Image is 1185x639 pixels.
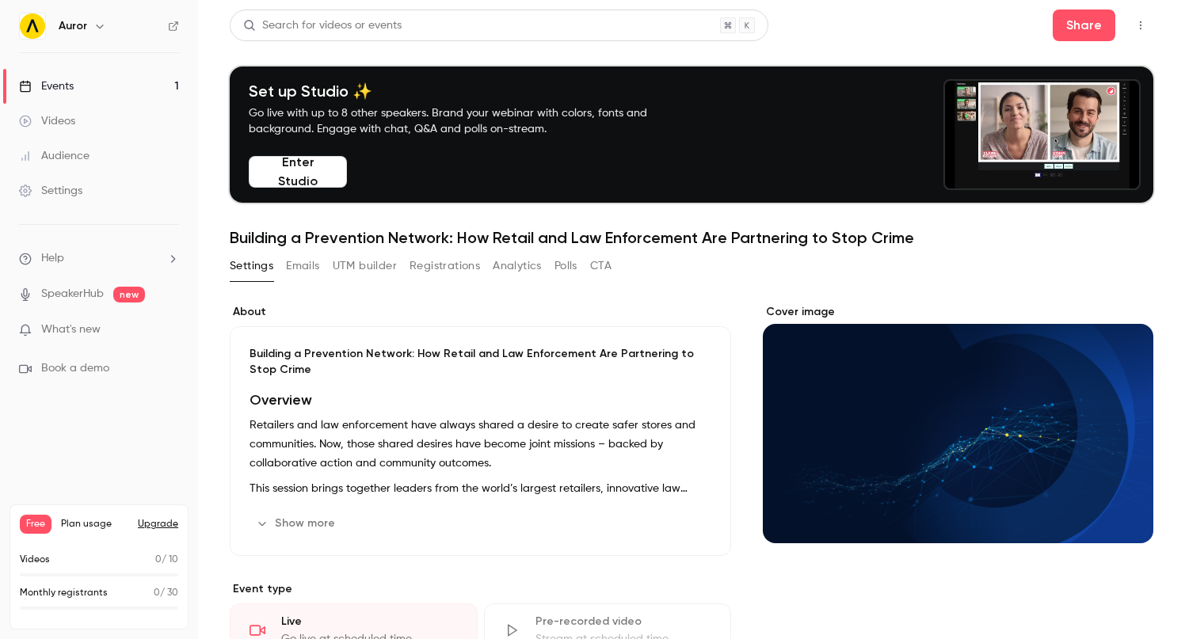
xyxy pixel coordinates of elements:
[250,479,711,498] p: This session brings together leaders from the world’s largest retailers, innovative law enforceme...
[493,253,542,279] button: Analytics
[249,105,684,137] p: Go live with up to 8 other speakers. Brand your webinar with colors, fonts and background. Engage...
[230,304,731,320] label: About
[230,581,731,597] p: Event type
[281,614,458,629] div: Live
[410,253,480,279] button: Registrations
[20,553,50,567] p: Videos
[243,17,402,34] div: Search for videos or events
[250,416,711,473] p: Retailers and law enforcement have always shared a desire to create safer stores and communities....
[160,323,179,337] iframe: Noticeable Trigger
[20,586,108,600] p: Monthly registrants
[61,518,128,531] span: Plan usage
[155,553,178,567] p: / 10
[286,253,319,279] button: Emails
[19,78,74,94] div: Events
[249,82,684,101] h4: Set up Studio ✨
[155,555,162,565] span: 0
[19,183,82,199] div: Settings
[59,18,87,34] h6: Auror
[535,614,712,629] div: Pre-recorded video
[249,156,347,188] button: Enter Studio
[250,390,711,409] h1: Overview
[138,518,178,531] button: Upgrade
[1053,10,1115,41] button: Share
[230,253,273,279] button: Settings
[41,321,101,338] span: What's new
[20,515,51,534] span: Free
[230,228,1153,247] h1: Building a Prevention Network: How Retail and Law Enforcement Are Partnering to Stop Crime
[41,286,104,302] a: SpeakerHub
[250,511,345,536] button: Show more
[763,304,1153,543] section: Cover image
[41,360,109,377] span: Book a demo
[763,304,1153,320] label: Cover image
[554,253,577,279] button: Polls
[154,586,178,600] p: / 30
[590,253,612,279] button: CTA
[41,250,64,267] span: Help
[154,588,160,598] span: 0
[20,13,45,39] img: Auror
[19,250,179,267] li: help-dropdown-opener
[250,346,711,378] p: Building a Prevention Network: How Retail and Law Enforcement Are Partnering to Stop Crime
[113,287,145,302] span: new
[333,253,397,279] button: UTM builder
[19,113,75,129] div: Videos
[19,148,90,164] div: Audience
